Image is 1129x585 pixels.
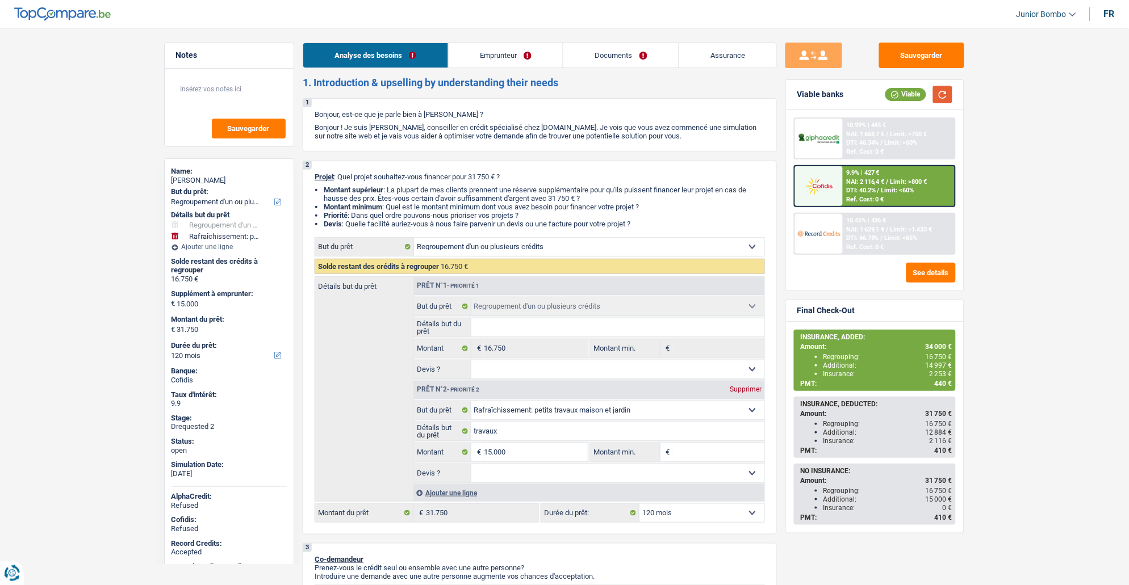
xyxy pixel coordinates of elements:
div: Amount: [801,477,952,485]
span: 2 253 € [930,370,952,378]
div: 1 [303,99,312,107]
label: Devis ? [414,360,471,378]
label: Détails but du prêt [414,422,471,440]
div: Record Credits: [172,539,287,548]
span: € [172,325,175,334]
label: Montant min. [591,339,660,357]
span: Limit: >1.433 € [891,226,933,233]
div: Cofidis: [172,515,287,524]
div: Ref. Cost: 0 € [847,243,885,251]
span: € [471,339,484,357]
span: NAI: 1 668,7 € [847,131,885,138]
div: Ajouter une ligne [172,243,287,251]
div: Amount: [801,343,952,351]
div: Regrouping: [823,353,952,361]
span: Junior Bombo [1017,10,1067,19]
div: PMT: [801,514,952,521]
span: Devis [324,220,342,228]
div: 16.750 € [172,275,287,284]
span: Limit: <60% [882,187,915,194]
h5: Notes [176,50,282,60]
div: Insurance: [823,437,952,445]
div: Drequested 2 [172,422,287,431]
img: Cofidis [798,175,840,196]
p: Prenez-vous le crédit seul ou ensemble avec une autre personne? [315,563,765,572]
div: Regrouping: [823,487,952,495]
a: Assurance [679,43,777,68]
p: Bonjour ! Je suis [PERSON_NAME], conseiller en crédit spécialisé chez [DOMAIN_NAME]. Je vois que ... [315,123,765,140]
span: 440 € [935,380,952,388]
div: INSURANCE, ADDED: [801,333,952,341]
div: PMT: [801,380,952,388]
span: € [660,339,673,357]
span: / [887,131,889,138]
a: Documents [563,43,679,68]
span: Limit: >750 € [891,131,928,138]
span: 16 750 € [926,353,952,361]
div: AlphaCredit: [172,492,287,501]
span: DTI: 46.34% [847,139,880,146]
label: Supplément à emprunter: [172,289,285,298]
div: Supprimer [727,386,764,393]
span: 2 116 € [930,437,952,445]
img: AlphaCredit [798,132,840,145]
a: Junior Bombo [1007,5,1076,24]
span: 12 884 € [926,428,952,436]
label: Montant [414,339,471,357]
div: Insurance: [823,504,952,512]
label: Montant du prêt: [172,315,285,324]
button: Sauvegarder [212,119,286,138]
span: Solde restant des crédits à regrouper [318,262,439,271]
strong: Priorité [324,211,348,220]
span: 34 000 € [926,343,952,351]
div: Refused [172,501,287,510]
div: Viable banks [797,90,844,99]
span: - Priorité 1 [447,283,479,289]
span: / [881,139,884,146]
span: 31 750 € [926,477,952,485]
div: Simulation Date: [172,460,287,469]
div: 9.9% | 427 € [847,169,880,176]
li: : Quelle facilité auriez-vous à nous faire parvenir un devis ou une facture pour votre projet ? [324,220,765,228]
div: Viable [885,88,926,100]
h2: 1. Introduction & upselling by understanding their needs [303,77,777,89]
span: 0 € [943,504,952,512]
label: Détails but du prêt [414,318,471,336]
span: Limit: >800 € [891,178,928,186]
img: TopCompare Logo [14,7,111,21]
div: Cofidis [172,376,287,385]
label: But du prêt [414,297,471,315]
a: Emprunteur [449,43,563,68]
label: Montant [414,443,471,461]
span: NAI: 1 629,1 € [847,226,885,233]
span: / [881,234,884,242]
label: Montant du prêt [315,504,413,522]
div: Record Credits Atradius: [172,562,287,571]
span: 16 750 € [926,487,952,495]
li: : Quel est le montant minimum dont vous avez besoin pour financer votre projet ? [324,203,765,211]
label: Devis ? [414,464,471,482]
button: See details [906,263,956,283]
div: 9.9 [172,399,287,408]
span: € [172,299,175,308]
span: 410 € [935,514,952,521]
span: Projet [315,172,334,181]
span: € [660,443,673,461]
span: Sauvegarder [228,125,270,132]
div: Taux d'intérêt: [172,390,287,399]
div: Name: [172,167,287,176]
div: Détails but du prêt [172,211,287,220]
div: 3 [303,544,312,552]
div: Amount: [801,410,952,418]
p: : Quel projet souhaitez-vous financer pour 31 750 € ? [315,172,765,181]
div: Ref. Cost: 0 € [847,196,885,203]
a: Analyse des besoins [303,43,448,68]
span: 15 000 € [926,495,952,503]
div: Status: [172,437,287,446]
div: Regrouping: [823,420,952,428]
span: Limit: <60% [885,139,918,146]
span: / [887,178,889,186]
span: € [413,504,426,522]
div: INSURANCE, DEDUCTED: [801,400,952,408]
span: Limit: <65% [885,234,918,242]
